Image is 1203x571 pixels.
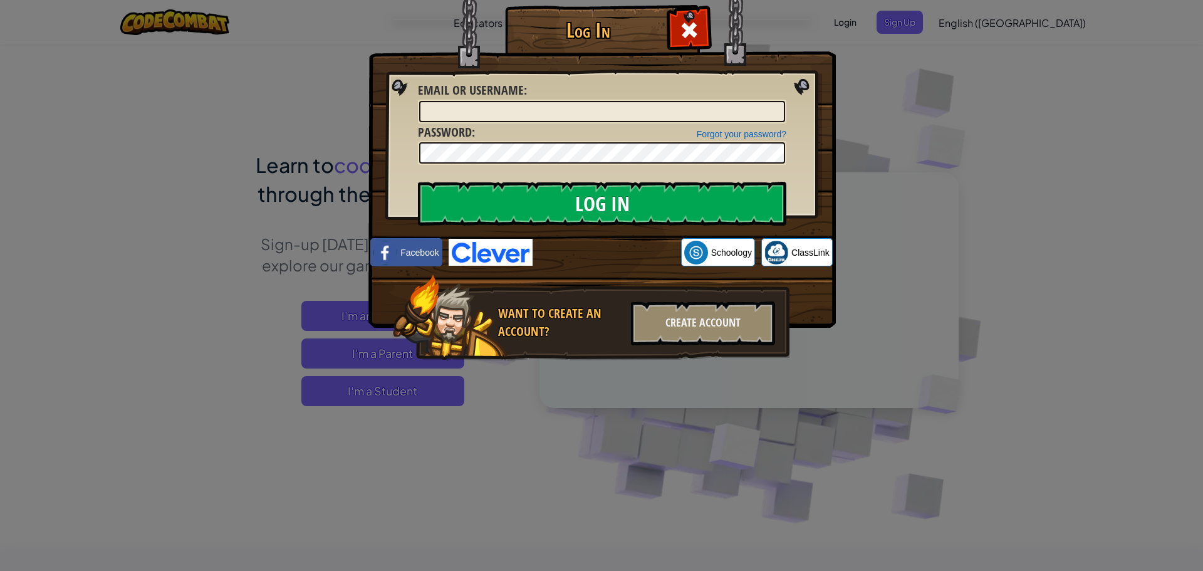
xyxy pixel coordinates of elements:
[533,239,681,266] iframe: Sign in with Google Button
[418,182,786,226] input: Log In
[711,246,752,259] span: Schoology
[418,81,527,100] label: :
[684,241,708,265] img: schoology.png
[498,305,623,340] div: Want to create an account?
[418,123,475,142] label: :
[400,246,439,259] span: Facebook
[418,123,472,140] span: Password
[373,241,397,265] img: facebook_small.png
[791,246,830,259] span: ClassLink
[449,239,533,266] img: clever-logo-blue.png
[508,19,668,41] h1: Log In
[631,301,775,345] div: Create Account
[418,81,524,98] span: Email or Username
[697,129,786,139] a: Forgot your password?
[764,241,788,265] img: classlink-logo-small.png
